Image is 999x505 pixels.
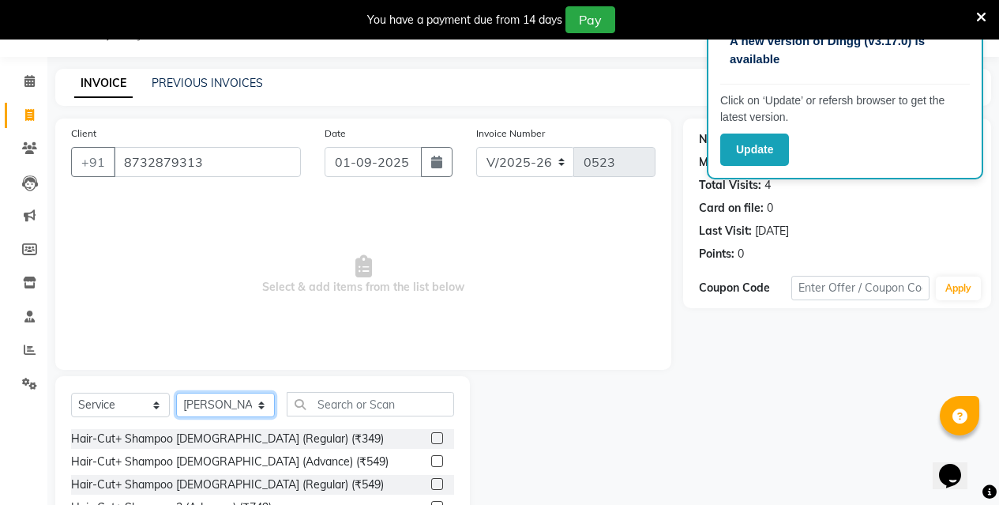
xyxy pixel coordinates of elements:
div: Membership: [699,154,768,171]
div: Total Visits: [699,177,761,194]
label: Client [71,126,96,141]
label: Invoice Number [476,126,545,141]
input: Search or Scan [287,392,454,416]
div: 4 [764,177,771,194]
a: PREVIOUS INVOICES [152,76,263,90]
div: Hair-Cut+ Shampoo [DEMOGRAPHIC_DATA] (Regular) (₹349) [71,431,384,447]
label: Date [325,126,346,141]
span: Select & add items from the list below [71,196,655,354]
p: Click on ‘Update’ or refersh browser to get the latest version. [720,92,970,126]
button: Pay [565,6,615,33]
button: Update [720,134,789,166]
div: Card on file: [699,200,764,217]
p: A new version of Dingg (v3.17.0) is available [730,32,960,68]
button: Apply [936,277,981,300]
a: INVOICE [74,70,133,98]
div: Coupon Code [699,280,791,296]
div: 0 [767,200,773,217]
div: Last Visit: [699,223,752,239]
div: You have a payment due from 14 days [367,12,562,28]
div: Hair-Cut+ Shampoo [DEMOGRAPHIC_DATA] (Regular) (₹549) [71,477,384,493]
iframe: chat widget [933,442,983,489]
div: 0 [738,246,744,262]
div: Name: [699,131,734,148]
div: Points: [699,246,734,262]
div: [DATE] [755,223,789,239]
input: Enter Offer / Coupon Code [791,276,930,300]
div: No Active Membership [699,154,975,171]
input: Search by Name/Mobile/Email/Code [114,147,301,177]
button: +91 [71,147,115,177]
div: Hair-Cut+ Shampoo [DEMOGRAPHIC_DATA] (Advance) (₹549) [71,454,389,470]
